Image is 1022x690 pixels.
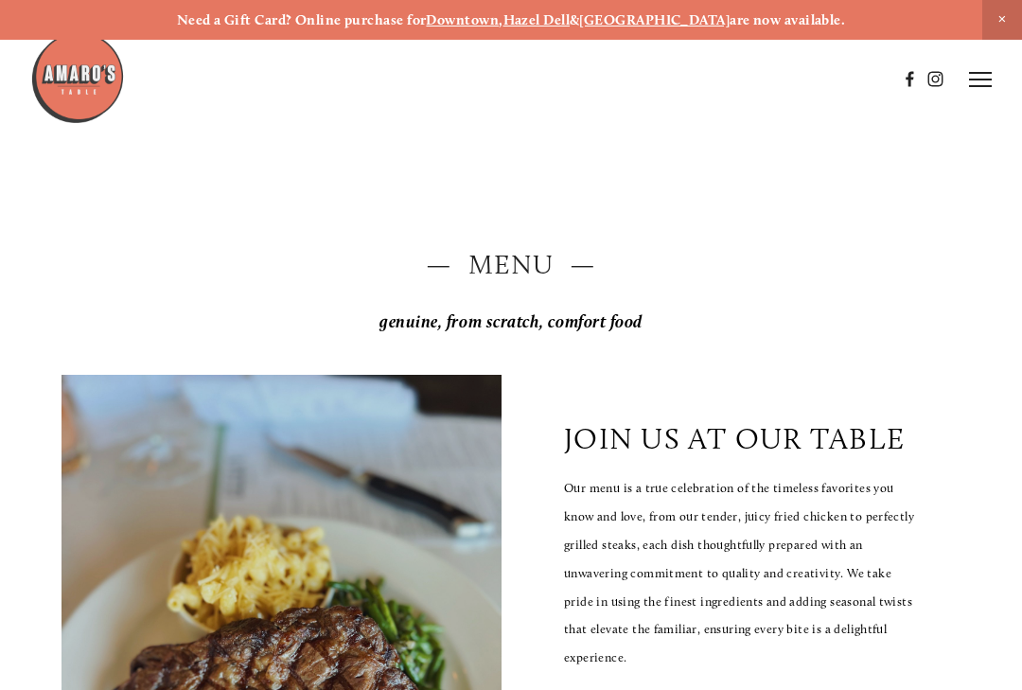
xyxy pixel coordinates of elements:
p: Our menu is a true celebration of the timeless favorites you know and love, from our tender, juic... [564,474,917,672]
strong: are now available. [730,11,845,28]
strong: , [499,11,502,28]
a: [GEOGRAPHIC_DATA] [579,11,730,28]
h2: — Menu — [62,245,960,283]
strong: Need a Gift Card? Online purchase for [177,11,427,28]
img: Amaro's Table [30,30,125,125]
p: join us at our table [564,421,905,456]
strong: & [570,11,579,28]
a: Hazel Dell [503,11,571,28]
em: genuine, from scratch, comfort food [379,311,643,332]
a: Downtown [426,11,499,28]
